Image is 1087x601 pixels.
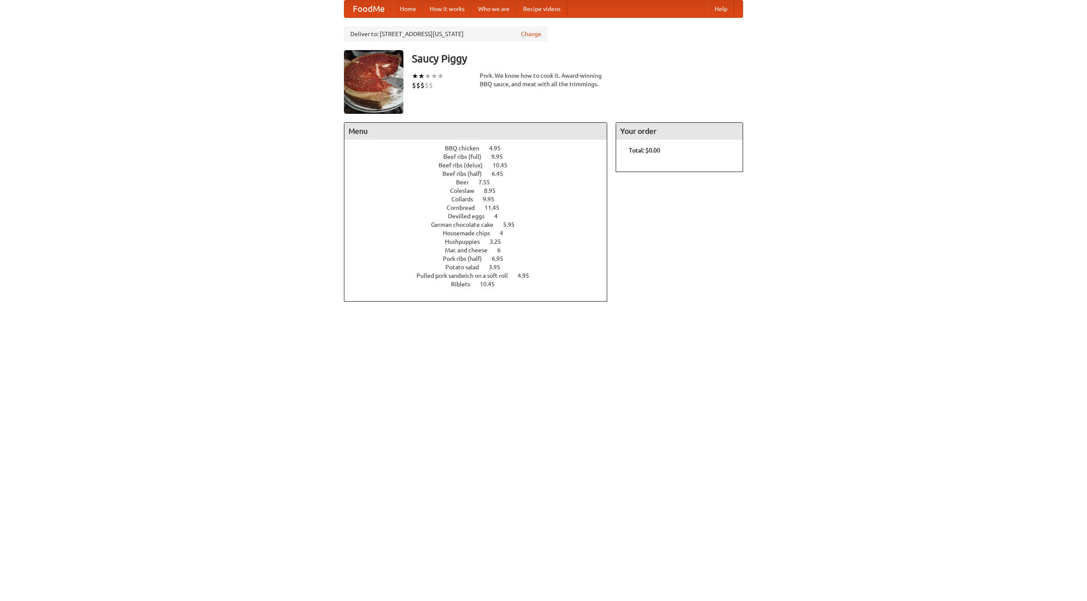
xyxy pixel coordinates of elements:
span: 6.95 [492,255,512,262]
span: Pork ribs (half) [443,255,490,262]
a: Who we are [471,0,516,17]
span: Collards [451,196,482,203]
a: FoodMe [344,0,393,17]
span: 9.95 [491,153,511,160]
a: How it works [423,0,471,17]
a: Pulled pork sandwich on a soft roll 4.95 [417,272,545,279]
li: ★ [418,71,425,81]
a: Beer 7.55 [456,179,506,186]
h4: Menu [344,123,607,140]
li: ★ [437,71,444,81]
a: Housemade chips 4 [443,230,519,237]
h4: Your order [616,123,743,140]
img: angular.jpg [344,50,403,114]
span: Hushpuppies [445,238,488,245]
span: BBQ chicken [445,145,488,152]
span: Devilled eggs [448,213,493,220]
span: Beef ribs (delux) [439,162,491,169]
span: Potato salad [445,264,487,271]
a: Beef ribs (half) 6.45 [442,170,519,177]
a: Cornbread 11.45 [447,204,515,211]
span: Housemade chips [443,230,498,237]
span: 3.95 [489,264,509,271]
span: Cornbread [447,204,483,211]
a: Recipe videos [516,0,567,17]
a: Collards 9.95 [451,196,510,203]
a: Change [521,30,541,38]
span: 9.95 [483,196,503,203]
span: Coleslaw [450,187,483,194]
a: Riblets 10.45 [451,281,510,288]
a: Help [708,0,734,17]
span: 4 [500,230,512,237]
span: 8.95 [484,187,504,194]
li: $ [429,81,433,90]
span: 3.25 [490,238,510,245]
span: Beef ribs (full) [443,153,490,160]
li: $ [416,81,420,90]
span: 4.95 [518,272,538,279]
span: Pulled pork sandwich on a soft roll [417,272,516,279]
span: 5.95 [503,221,523,228]
span: 4 [494,213,506,220]
a: Devilled eggs 4 [448,213,513,220]
a: Home [393,0,423,17]
li: $ [425,81,429,90]
div: Pork. We know how to cook it. Award-winning BBQ sauce, and meat with all the trimmings. [480,71,607,88]
span: 4.95 [489,145,509,152]
div: Deliver to: [STREET_ADDRESS][US_STATE] [344,26,548,42]
li: ★ [425,71,431,81]
span: 11.45 [484,204,508,211]
span: German chocolate cake [431,221,502,228]
a: Mac and cheese 6 [445,247,516,254]
span: 6.45 [492,170,512,177]
span: 7.55 [479,179,498,186]
span: 6 [497,247,509,254]
span: 10.45 [480,281,503,288]
span: 10.45 [493,162,516,169]
li: ★ [431,71,437,81]
span: Beer [456,179,477,186]
span: Mac and cheese [445,247,496,254]
a: Potato salad 3.95 [445,264,516,271]
span: Riblets [451,281,479,288]
b: Total: $0.00 [629,147,660,154]
a: BBQ chicken 4.95 [445,145,516,152]
a: Pork ribs (half) 6.95 [443,255,519,262]
a: Beef ribs (delux) 10.45 [439,162,523,169]
a: Coleslaw 8.95 [450,187,511,194]
h3: Saucy Piggy [412,50,743,67]
li: ★ [412,71,418,81]
li: $ [412,81,416,90]
li: $ [420,81,425,90]
a: German chocolate cake 5.95 [431,221,530,228]
span: Beef ribs (half) [442,170,490,177]
a: Hushpuppies 3.25 [445,238,517,245]
a: Beef ribs (full) 9.95 [443,153,518,160]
